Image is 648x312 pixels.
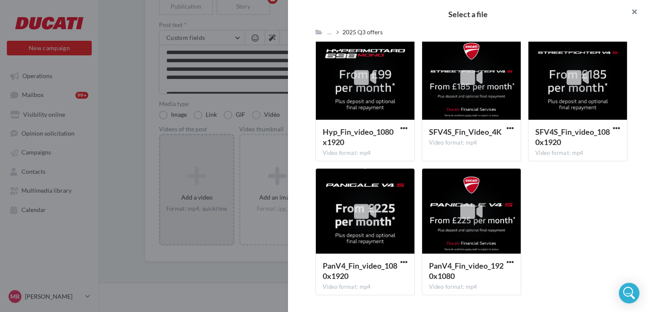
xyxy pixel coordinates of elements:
span: PanV4_Fin_video_1920x1080 [429,261,504,281]
div: Open Intercom Messenger [619,283,639,303]
span: SFV4S_Fin_video_1080x1920 [535,127,610,147]
div: Video format: mp4 [429,283,514,291]
div: Video format: mp4 [323,149,408,157]
div: Video format: mp4 [535,149,620,157]
span: SFV4S_Fin_Video_4K [429,127,502,136]
h2: Select a file [302,10,634,18]
span: PanV4_Fin_video_1080x1920 [323,261,397,281]
span: Hyp_Fin_video_1080x1920 [323,127,393,147]
div: Video format: mp4 [323,283,408,291]
div: ... [326,26,333,38]
div: 2025 Q3 offers [342,28,383,36]
div: Video format: mp4 [429,139,514,147]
